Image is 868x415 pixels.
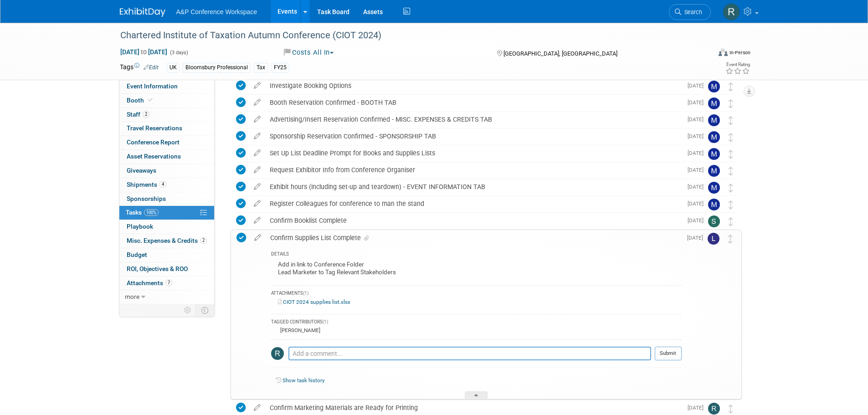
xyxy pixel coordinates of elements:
td: Toggle Event Tabs [195,304,214,316]
button: Submit [655,347,682,360]
span: [DATE] [688,116,708,123]
div: ATTACHMENTS [271,290,682,298]
i: Move task [729,82,733,91]
a: edit [249,166,265,174]
a: edit [249,98,265,107]
img: Matt Hambridge [708,148,720,160]
a: Tasks100% [119,206,214,220]
div: Event Format [657,47,751,61]
a: edit [249,115,265,123]
div: Advertising/Insert Reservation Confirmed - MISC. EXPENSES & CREDITS TAB [265,112,682,127]
span: Budget [127,251,147,258]
span: Search [681,9,702,15]
span: Sponsorships [127,195,166,202]
a: edit [249,132,265,140]
img: Matt Hambridge [708,131,720,143]
div: DETAILS [271,251,682,259]
span: Travel Reservations [127,124,182,132]
span: (1) [303,291,308,296]
span: [DATE] [DATE] [120,48,168,56]
a: Playbook [119,220,214,234]
a: Conference Report [119,136,214,149]
span: (3 days) [169,50,188,56]
i: Move task [728,235,733,243]
i: Move task [729,167,733,175]
a: Event Information [119,80,214,93]
button: Costs All In [281,48,337,57]
img: Matt Hambridge [708,97,720,109]
div: Confirm Booklist Complete [265,213,682,228]
a: Edit [144,64,159,71]
a: Booth [119,94,214,108]
div: UK [167,63,180,72]
i: Move task [729,200,733,209]
a: edit [249,216,265,225]
span: 4 [159,181,166,188]
img: Rebecca Callow [271,347,284,360]
img: Rebecca Callow [708,403,720,415]
i: Move task [729,150,733,159]
a: Show task history [282,377,324,384]
span: [DATE] [688,99,708,106]
span: Shipments [127,181,166,188]
i: Move task [729,217,733,226]
i: Move task [729,133,733,142]
span: 100% [144,209,159,216]
span: [DATE] [687,235,708,241]
a: more [119,290,214,304]
img: Matt Hambridge [708,199,720,210]
td: Personalize Event Tab Strip [180,304,196,316]
div: Register Colleagues for conference to man the stand [265,196,682,211]
img: Matt Hambridge [708,114,720,126]
div: Exhibit hours (including set-up and teardown) - EVENT INFORMATION TAB [265,179,682,195]
div: Tax [254,63,268,72]
span: [DATE] [688,200,708,207]
span: [DATE] [688,133,708,139]
span: [DATE] [688,217,708,224]
span: (1) [323,319,328,324]
div: [PERSON_NAME] [278,327,320,333]
span: A&P Conference Workspace [176,8,257,15]
img: Matt Hambridge [708,165,720,177]
i: Move task [729,116,733,125]
a: CIOT 2024 supplies list.xlsx [278,299,350,305]
div: Chartered Institute of Taxation Autumn Conference (CIOT 2024) [117,27,697,44]
a: Staff2 [119,108,214,122]
span: to [139,48,148,56]
span: 7 [165,279,172,286]
span: [DATE] [688,82,708,89]
div: In-Person [729,49,750,56]
div: Set Up List Deadline Prompt for Books and Supplies Lists [265,145,682,161]
div: TAGGED CONTRIBUTORS [271,319,682,327]
span: Staff [127,111,149,118]
span: [DATE] [688,405,708,411]
span: [GEOGRAPHIC_DATA], [GEOGRAPHIC_DATA] [503,50,617,57]
img: Matt Hambridge [708,81,720,92]
div: Event Rating [725,62,750,67]
a: edit [249,149,265,157]
a: edit [249,183,265,191]
div: FY25 [271,63,289,72]
a: Sponsorships [119,192,214,206]
span: 2 [200,237,207,244]
a: Misc. Expenses & Credits2 [119,234,214,248]
i: Booth reservation complete [148,97,153,102]
span: Booth [127,97,154,104]
div: Bloomsbury Professional [183,63,251,72]
a: Travel Reservations [119,122,214,135]
a: Giveaways [119,164,214,178]
i: Move task [729,184,733,192]
img: Sarah Hastings [708,215,720,227]
a: Search [669,4,711,20]
span: Giveaways [127,167,156,174]
i: Move task [729,99,733,108]
img: Rebecca Callow [723,3,740,20]
span: more [125,293,139,300]
span: Tasks [126,209,159,216]
span: Asset Reservations [127,153,181,160]
div: Sponsorship Reservation Confirmed - SPONSORSHIP TAB [265,128,682,144]
span: [DATE] [688,184,708,190]
a: Attachments7 [119,277,214,290]
img: Format-Inperson.png [719,49,728,56]
a: Asset Reservations [119,150,214,164]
